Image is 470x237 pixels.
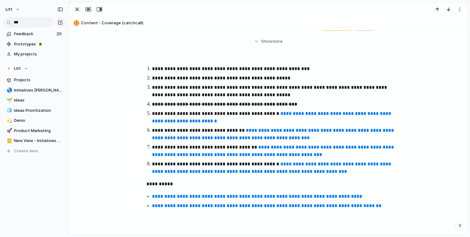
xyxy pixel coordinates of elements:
[6,117,12,124] button: 💫
[3,116,65,125] a: 💫Demo
[14,77,63,83] span: Projects
[273,38,283,45] span: more
[3,50,65,59] a: My projects
[6,128,12,134] button: 🚀
[3,136,65,145] a: 📒New View - Initiatives and Goals
[7,127,11,134] div: 🚀
[14,138,63,144] span: New View - Initiatives and Goals
[3,96,65,105] a: 🌱Ideas
[3,4,23,14] button: Litt
[7,137,11,145] div: 📒
[3,64,65,73] button: Litt
[57,31,63,37] span: 20
[3,86,65,95] a: 🌏Initiatives [PERSON_NAME]
[14,107,63,114] span: Ideas Prioritization
[6,138,12,144] button: 📒
[14,41,63,47] span: Prototypes
[14,65,21,72] span: Litt
[3,146,65,156] button: Create view
[3,29,65,39] a: Feedback20
[6,107,12,114] button: 🧊
[14,148,38,154] span: Create view
[14,87,63,93] span: Initiatives [PERSON_NAME]
[3,126,65,135] a: 🚀Product Marketing
[7,107,11,114] div: 🧊
[14,97,63,103] span: Ideas
[3,40,65,49] a: Prototypes
[146,36,390,47] button: Showmore
[3,106,65,115] a: 🧊Ideas Prioritization
[14,128,63,134] span: Product Marketing
[72,18,465,28] button: Content - Coverage (catchcall)
[14,117,63,124] span: Demo
[7,87,11,94] div: 🌏
[81,20,465,26] span: Content - Coverage (catchcall)
[7,117,11,124] div: 💫
[6,87,12,93] button: 🌏
[3,75,65,85] a: Projects
[14,31,55,37] span: Feedback
[7,97,11,104] div: 🌱
[6,6,12,12] span: Litt
[14,51,63,57] span: My projects
[6,97,12,103] button: 🌱
[261,38,272,45] span: Show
